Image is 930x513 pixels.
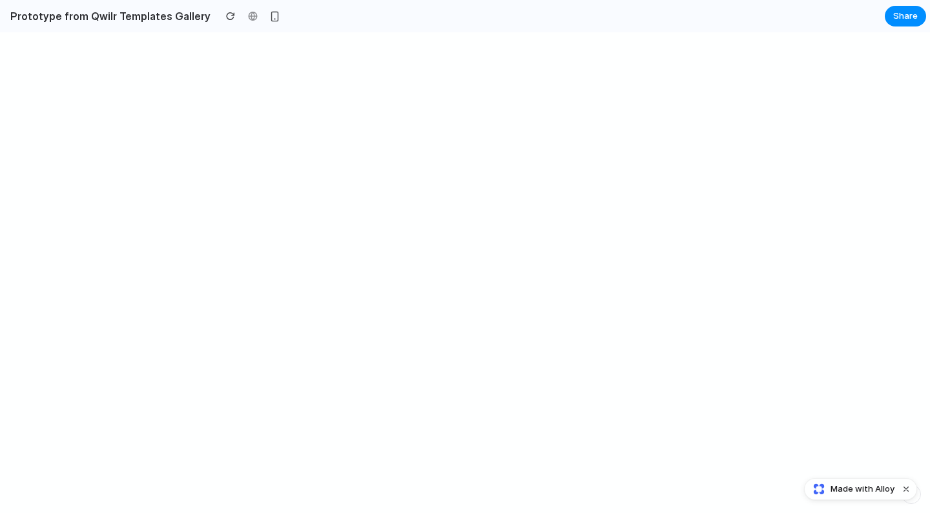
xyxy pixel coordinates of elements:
a: Made with Alloy [805,483,896,496]
span: Share [893,10,918,23]
button: Dismiss watermark [898,481,914,497]
button: Share [885,6,926,26]
span: Made with Alloy [831,483,894,496]
h2: Prototype from Qwilr Templates Gallery [5,8,211,24]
